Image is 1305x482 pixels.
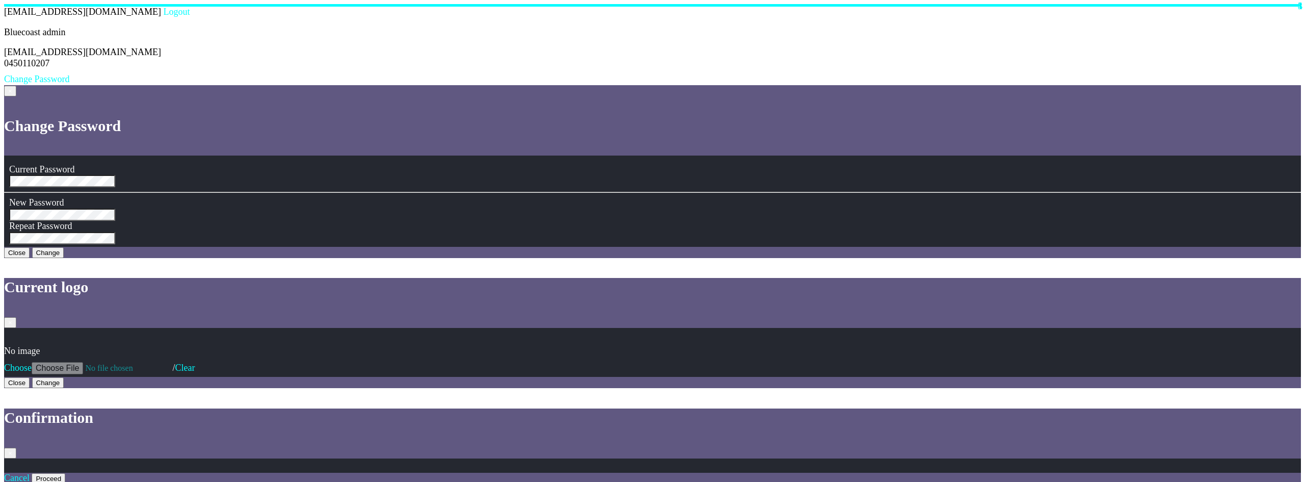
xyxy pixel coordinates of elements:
label: Repeat Password [4,221,77,231]
div: / [4,362,1301,374]
p: No image [4,346,1301,357]
a: Clear [175,363,195,373]
button: Change [32,377,64,388]
h4: Change Password [4,117,1301,135]
a: Choose [4,363,173,373]
a: Logout [163,7,190,17]
span: × [8,87,12,95]
p: Bluecoast admin [4,27,1301,38]
h4: Current logo [4,278,1301,296]
button: Close [4,86,16,96]
h4: Confirmation [4,409,1301,427]
button: Close [4,377,30,388]
span: × [8,319,12,326]
button: Close [4,448,16,459]
p: [EMAIL_ADDRESS][DOMAIN_NAME] 0450110207 [4,47,1301,69]
a: Change Password [4,74,70,84]
label: Current Password [4,164,80,174]
button: Change [32,247,64,258]
span: [EMAIL_ADDRESS][DOMAIN_NAME] [4,7,161,17]
button: Close [4,247,30,258]
label: New Password [4,197,69,208]
span: 4 [1298,1,1302,11]
button: Close [4,317,16,328]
